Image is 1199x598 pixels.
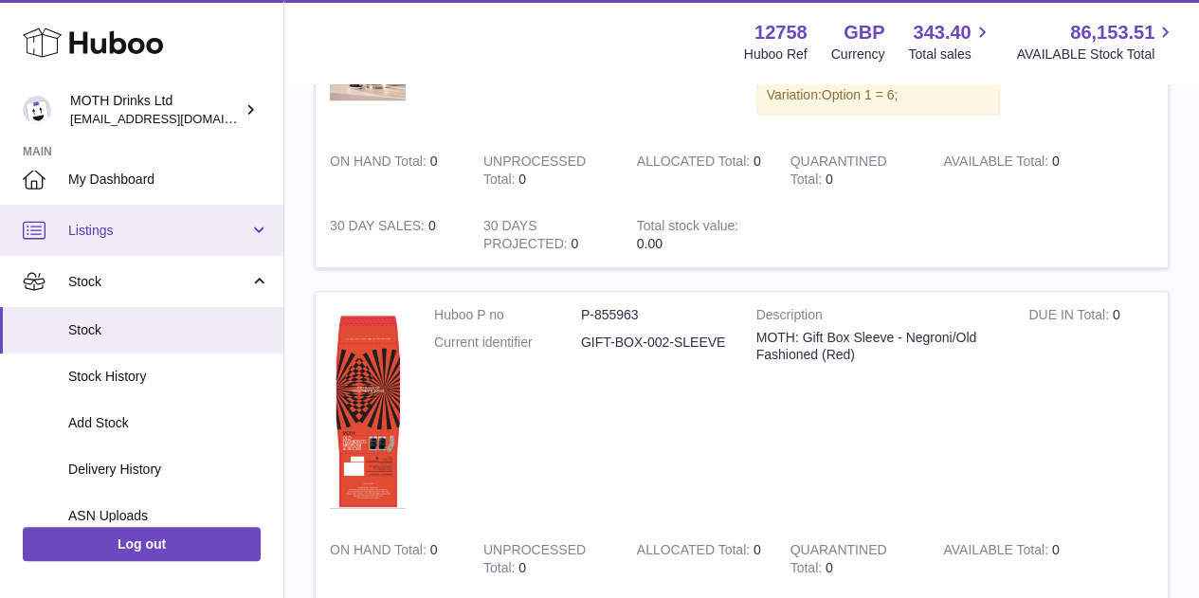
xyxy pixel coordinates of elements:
span: ASN Uploads [68,507,269,525]
strong: QUARANTINED Total [790,154,886,191]
a: 343.40 Total sales [908,20,992,63]
strong: 30 DAYS PROJECTED [483,218,572,256]
span: AVAILABLE Stock Total [1016,45,1176,63]
span: Delivery History [68,461,269,479]
strong: ALLOCATED Total [637,154,754,173]
td: 0 [929,527,1082,591]
strong: AVAILABLE Total [943,154,1051,173]
td: 0 [929,138,1082,203]
span: Add Stock [68,414,269,432]
img: product image [330,306,406,508]
td: 0 [469,527,623,591]
a: 86,153.51 AVAILABLE Stock Total [1016,20,1176,63]
span: My Dashboard [68,171,269,189]
span: Option 1 = 6; [822,87,899,102]
td: 0 [469,203,623,267]
a: Log out [23,527,261,561]
strong: 12758 [754,20,808,45]
span: [EMAIL_ADDRESS][DOMAIN_NAME] [70,111,279,126]
dd: P-855963 [581,306,728,324]
span: Stock History [68,368,269,386]
div: MOTH: Gift Box Sleeve - Negroni/Old Fashioned (Red) [756,329,1001,365]
strong: ON HAND Total [330,154,430,173]
td: 0 [316,138,469,203]
span: 0 [826,172,833,187]
div: Huboo Ref [744,45,808,63]
div: MOTH Drinks Ltd [70,92,241,128]
dd: GIFT-BOX-002-SLEEVE [581,334,728,352]
span: 343.40 [913,20,971,45]
span: Listings [68,222,249,240]
span: Total sales [908,45,992,63]
strong: UNPROCESSED Total [483,154,586,191]
dt: Current identifier [434,334,581,352]
img: orders@mothdrinks.com [23,96,51,124]
div: Variation: [756,76,1001,115]
dt: Huboo P no [434,306,581,324]
strong: QUARANTINED Total [790,542,886,580]
td: 0 [316,527,469,591]
strong: UNPROCESSED Total [483,542,586,580]
span: 0.00 [637,236,663,251]
td: 0 [1014,292,1168,527]
strong: AVAILABLE Total [943,542,1051,562]
td: 0 [469,138,623,203]
strong: ON HAND Total [330,542,430,562]
span: 0 [826,560,833,575]
strong: Total stock value [637,218,738,238]
strong: DUE IN Total [1028,307,1112,327]
span: Stock [68,321,269,339]
td: 0 [623,138,776,203]
td: 0 [316,203,469,267]
strong: ALLOCATED Total [637,542,754,562]
strong: Description [756,306,1001,329]
div: Currency [831,45,885,63]
span: 86,153.51 [1070,20,1154,45]
strong: GBP [844,20,884,45]
strong: 30 DAY SALES [330,218,428,238]
span: Stock [68,273,249,291]
td: 0 [623,527,776,591]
